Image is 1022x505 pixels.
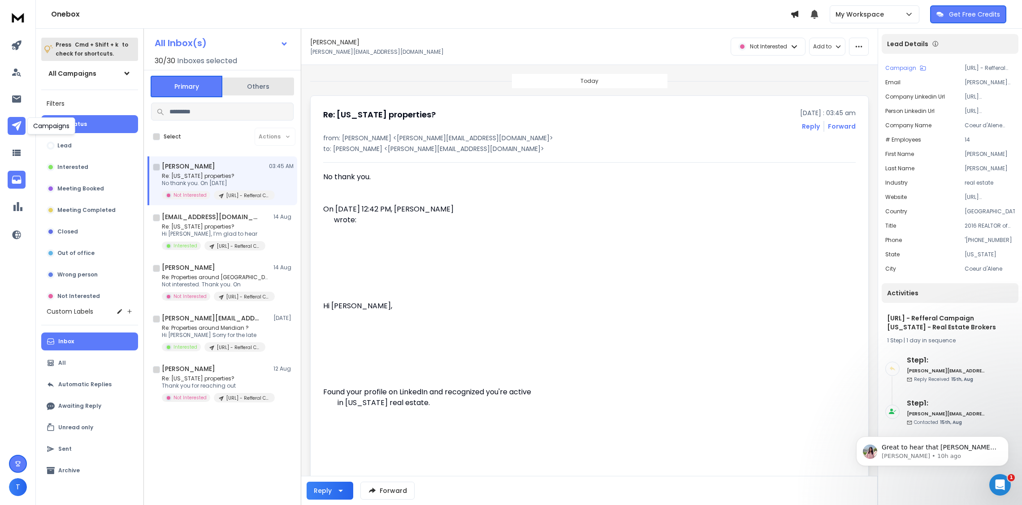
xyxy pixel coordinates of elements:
p: '[PHONE_NUMBER] [965,237,1015,244]
p: Press to check for shortcuts. [56,40,128,58]
p: First Name [885,151,914,158]
p: Reply Received [914,376,973,383]
p: 2016 REALTOR of the Year [965,222,1015,229]
iframe: Intercom notifications message [843,418,1022,481]
button: Wrong person [41,266,138,284]
p: Meeting Booked [57,185,104,192]
p: 14 Aug [273,264,294,271]
span: 1 [1008,474,1015,481]
p: [URL] - Refferal Campaign [US_STATE] - Real Estate Brokers [226,395,269,401]
p: Re: Properties around [GEOGRAPHIC_DATA] ? [162,274,269,281]
p: 12 Aug [273,365,294,372]
h1: [PERSON_NAME] [162,364,215,373]
h1: [PERSON_NAME] [162,162,215,171]
button: Reply [802,122,820,131]
p: Campaign [885,65,916,72]
p: Add to [813,43,831,50]
button: T [9,478,27,496]
button: Forward [360,482,415,500]
p: [URL][DOMAIN_NAME] [965,194,1015,201]
div: Hi [PERSON_NAME], [323,301,585,311]
button: Reply [307,482,353,500]
p: 14 Aug [273,213,294,220]
p: Not Interested [173,192,207,199]
p: Country [885,208,907,215]
button: Not Interested [41,287,138,305]
span: Cmd + Shift + k [74,39,120,50]
h1: Re: [US_STATE] properties? [323,108,436,121]
div: | [887,337,1013,344]
p: Re: [US_STATE] properties? [162,223,265,230]
div: Activities [882,283,1018,303]
p: No thank you. On [DATE] [162,180,269,187]
p: Closed [57,228,78,235]
button: Interested [41,158,138,176]
p: No thank you. [323,172,585,182]
p: Last Name [885,165,914,172]
p: Wrong person [57,271,98,278]
p: Email [885,79,901,86]
p: Phone [885,237,902,244]
p: Thank you for reaching out [162,382,269,389]
button: Primary [151,76,222,97]
p: Not Interested [57,293,100,300]
p: Out of office [57,250,95,257]
p: Inbox [58,338,74,345]
p: [URL][DOMAIN_NAME] [965,93,1015,100]
h6: Step 1 : [907,355,985,366]
p: All [58,359,66,367]
button: Out of office [41,244,138,262]
p: Unread only [58,424,93,431]
h3: Inboxes selected [177,56,237,66]
h1: [URL] - Refferal Campaign [US_STATE] - Real Estate Brokers [887,314,1013,332]
p: [DATE] [273,315,294,322]
h6: [PERSON_NAME][EMAIL_ADDRESS][DOMAIN_NAME] [907,410,985,417]
p: Archive [58,467,80,474]
p: Re: Properties around Meridian ? [162,324,265,332]
p: Get Free Credits [949,10,1000,19]
h6: [PERSON_NAME][EMAIL_ADDRESS][DOMAIN_NAME] [907,367,985,374]
button: Meeting Booked [41,180,138,198]
p: Hi [PERSON_NAME], I’m glad to hear [162,230,265,237]
p: Awaiting Reply [58,402,101,410]
div: Campaigns [27,117,75,134]
p: [URL][DOMAIN_NAME][PERSON_NAME] [965,108,1015,115]
button: Sent [41,440,138,458]
h1: [PERSON_NAME][EMAIL_ADDRESS][PERSON_NAME][DOMAIN_NAME] [162,314,260,323]
p: Not interested. Thank you. On [162,281,269,288]
button: All Campaigns [41,65,138,82]
p: Meeting Completed [57,207,116,214]
p: Not Interested [173,394,207,401]
button: Archive [41,462,138,479]
div: On [DATE] 12:42 PM, [PERSON_NAME] wrote: [323,204,585,247]
p: State [885,251,900,258]
div: Forward [828,122,856,131]
p: Interested [57,164,88,171]
p: [PERSON_NAME] [965,165,1015,172]
p: Re: [US_STATE] properties? [162,375,269,382]
p: Interested [173,242,197,249]
p: [URL] - Refferal Campaign [US_STATE] - Real Estate Brokers [217,243,260,250]
h3: Custom Labels [47,307,93,316]
p: Not Interested [173,293,207,300]
h3: Filters [41,97,138,110]
p: Coeur d'Alene [965,265,1015,272]
img: logo [9,9,27,26]
p: [GEOGRAPHIC_DATA] [965,208,1015,215]
p: [URL] - Refferal Campaign [US_STATE] - Real Estate Brokers [226,192,269,199]
p: Hi [PERSON_NAME] Sorry for the late [162,332,265,339]
h6: Step 1 : [907,398,985,409]
p: from: [PERSON_NAME] <[PERSON_NAME][EMAIL_ADDRESS][DOMAIN_NAME]> [323,134,856,142]
p: Lead [57,142,72,149]
p: Coeur d'Alene Regional REALTORS [965,122,1015,129]
p: website [885,194,907,201]
div: Found your profile on LinkedIn and recognized you're active in [US_STATE] real estate. [323,387,585,408]
p: [URL] - Refferal Campaign [US_STATE] - Real Estate Brokers [217,344,260,351]
span: 30 / 30 [155,56,175,66]
p: [US_STATE] [965,251,1015,258]
p: City [885,265,896,272]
